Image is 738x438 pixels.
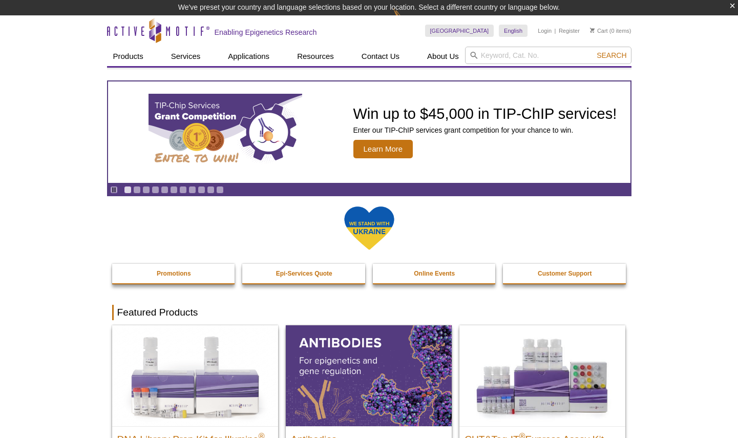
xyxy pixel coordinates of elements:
a: Promotions [112,264,236,283]
img: Your Cart [590,28,595,33]
a: [GEOGRAPHIC_DATA] [425,25,494,37]
img: DNA Library Prep Kit for Illumina [112,325,278,426]
a: Epi-Services Quote [242,264,366,283]
span: Search [597,51,626,59]
a: Cart [590,27,608,34]
strong: Online Events [414,270,455,277]
a: Resources [291,47,340,66]
a: Applications [222,47,276,66]
a: TIP-ChIP Services Grant Competition Win up to $45,000 in TIP-ChIP services! Enter our TIP-ChIP se... [108,81,630,183]
img: We Stand With Ukraine [344,205,395,251]
a: Services [165,47,207,66]
a: Go to slide 8 [188,186,196,194]
h2: Win up to $45,000 in TIP-ChIP services! [353,106,617,121]
a: Customer Support [503,264,627,283]
img: All Antibodies [286,325,452,426]
span: Learn More [353,140,413,158]
input: Keyword, Cat. No. [465,47,631,64]
h2: Featured Products [112,305,626,320]
a: Toggle autoplay [110,186,118,194]
a: Products [107,47,150,66]
strong: Epi-Services Quote [276,270,332,277]
a: Go to slide 4 [152,186,159,194]
img: TIP-ChIP Services Grant Competition [149,94,302,171]
a: Go to slide 7 [179,186,187,194]
button: Search [594,51,629,60]
img: Change Here [393,8,420,32]
a: Register [559,27,580,34]
h2: Enabling Epigenetics Research [215,28,317,37]
a: Go to slide 1 [124,186,132,194]
a: Go to slide 11 [216,186,224,194]
strong: Promotions [157,270,191,277]
a: Go to slide 5 [161,186,168,194]
a: Online Events [373,264,497,283]
a: About Us [421,47,465,66]
article: TIP-ChIP Services Grant Competition [108,81,630,183]
a: Go to slide 3 [142,186,150,194]
a: Go to slide 2 [133,186,141,194]
strong: Customer Support [538,270,592,277]
a: Go to slide 10 [207,186,215,194]
li: (0 items) [590,25,631,37]
a: Contact Us [355,47,406,66]
img: CUT&Tag-IT® Express Assay Kit [459,325,625,426]
li: | [555,25,556,37]
a: Go to slide 6 [170,186,178,194]
a: Go to slide 9 [198,186,205,194]
a: Login [538,27,552,34]
a: English [499,25,528,37]
p: Enter our TIP-ChIP services grant competition for your chance to win. [353,126,617,135]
